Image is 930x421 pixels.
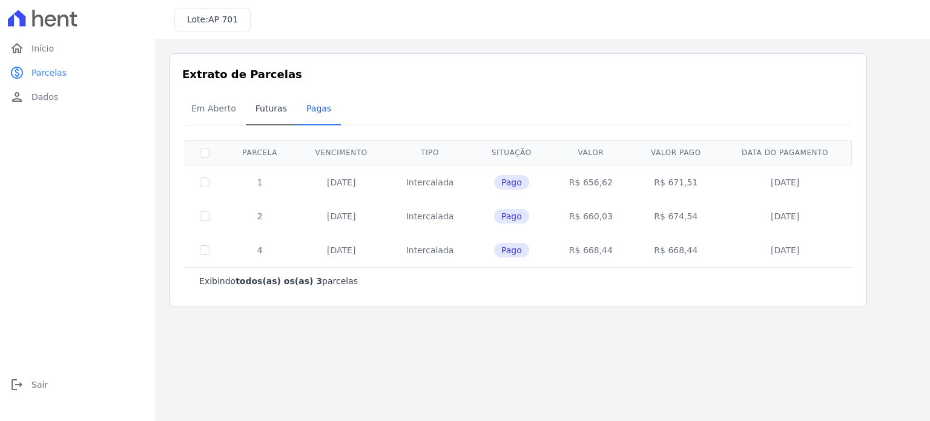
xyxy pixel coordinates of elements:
span: Pago [494,243,529,257]
th: Data do pagamento [721,140,850,165]
a: homeInício [5,36,150,61]
td: R$ 668,44 [632,233,720,267]
td: Intercalada [387,233,473,267]
span: Pagas [299,96,338,121]
a: personDados [5,85,150,109]
span: Em Aberto [184,96,243,121]
span: Pago [494,175,529,190]
i: paid [10,65,24,80]
a: paidParcelas [5,61,150,85]
td: Intercalada [387,199,473,233]
td: R$ 660,03 [550,199,632,233]
td: [DATE] [295,233,387,267]
td: [DATE] [295,199,387,233]
td: 1 [224,165,295,199]
span: Futuras [248,96,294,121]
th: Vencimento [295,140,387,165]
h3: Extrato de Parcelas [182,66,854,82]
input: Só é possível selecionar pagamentos em aberto [200,177,209,187]
th: Tipo [387,140,473,165]
th: Valor pago [632,140,720,165]
td: R$ 671,51 [632,165,720,199]
i: logout [10,377,24,392]
p: Exibindo parcelas [199,275,358,287]
th: Parcela [224,140,295,165]
td: [DATE] [295,165,387,199]
a: Pagas [297,94,341,125]
span: Parcelas [31,67,67,79]
td: R$ 674,54 [632,199,720,233]
td: [DATE] [721,165,850,199]
td: [DATE] [721,199,850,233]
span: Início [31,42,54,55]
td: 2 [224,199,295,233]
th: Situação [473,140,550,165]
i: person [10,90,24,104]
td: 4 [224,233,295,267]
td: Intercalada [387,165,473,199]
input: Só é possível selecionar pagamentos em aberto [200,245,209,255]
a: Em Aberto [182,94,246,125]
td: R$ 656,62 [550,165,632,199]
h3: Lote: [187,13,238,26]
td: [DATE] [721,233,850,267]
span: Pago [494,209,529,224]
span: Dados [31,91,58,103]
span: Sair [31,379,48,391]
i: home [10,41,24,56]
span: AP 701 [208,15,238,24]
input: Só é possível selecionar pagamentos em aberto [200,211,209,221]
td: R$ 668,44 [550,233,632,267]
a: Futuras [246,94,297,125]
b: todos(as) os(as) 3 [236,276,322,286]
a: logoutSair [5,373,150,397]
th: Valor [550,140,632,165]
